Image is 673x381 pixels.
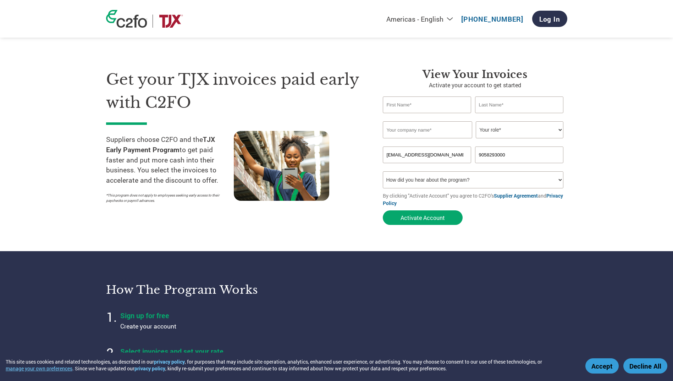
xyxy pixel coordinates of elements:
[106,10,147,28] img: c2fo logo
[585,358,619,374] button: Accept
[106,134,234,186] p: Suppliers choose C2FO and the to get paid faster and put more cash into their business. You selec...
[461,15,523,23] a: [PHONE_NUMBER]
[383,81,567,89] p: Activate your account to get started
[383,121,472,138] input: Your company name*
[475,147,564,163] input: Phone*
[383,210,463,225] button: Activate Account
[106,283,328,297] h3: How the program works
[158,15,184,28] img: TJX
[106,68,362,114] h1: Get your TJX invoices paid early with C2FO
[476,121,563,138] select: Title/Role
[623,358,667,374] button: Decline All
[154,358,185,365] a: privacy policy
[120,322,298,331] p: Create your account
[532,11,567,27] a: Log In
[494,192,538,199] a: Supplier Agreement
[383,139,564,144] div: Invalid company name or company name is too long
[475,164,564,169] div: Inavlid Phone Number
[475,114,564,118] div: Invalid last name or last name is too long
[475,96,564,113] input: Last Name*
[383,164,471,169] div: Inavlid Email Address
[106,193,227,203] p: *This program does not apply to employees seeking early access to their paychecks or payroll adva...
[6,358,575,372] div: This site uses cookies and related technologies, as described in our , for purposes that may incl...
[383,192,567,207] p: By clicking "Activate Account" you agree to C2FO's and
[120,311,298,320] h4: Sign up for free
[6,365,72,372] button: manage your own preferences
[134,365,165,372] a: privacy policy
[383,96,471,113] input: First Name*
[120,347,298,356] h4: Select invoices and set your rate
[234,131,329,201] img: supply chain worker
[383,114,471,118] div: Invalid first name or first name is too long
[383,192,563,206] a: Privacy Policy
[106,135,215,154] strong: TJX Early Payment Program
[383,68,567,81] h3: View Your Invoices
[383,147,471,163] input: Invalid Email format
